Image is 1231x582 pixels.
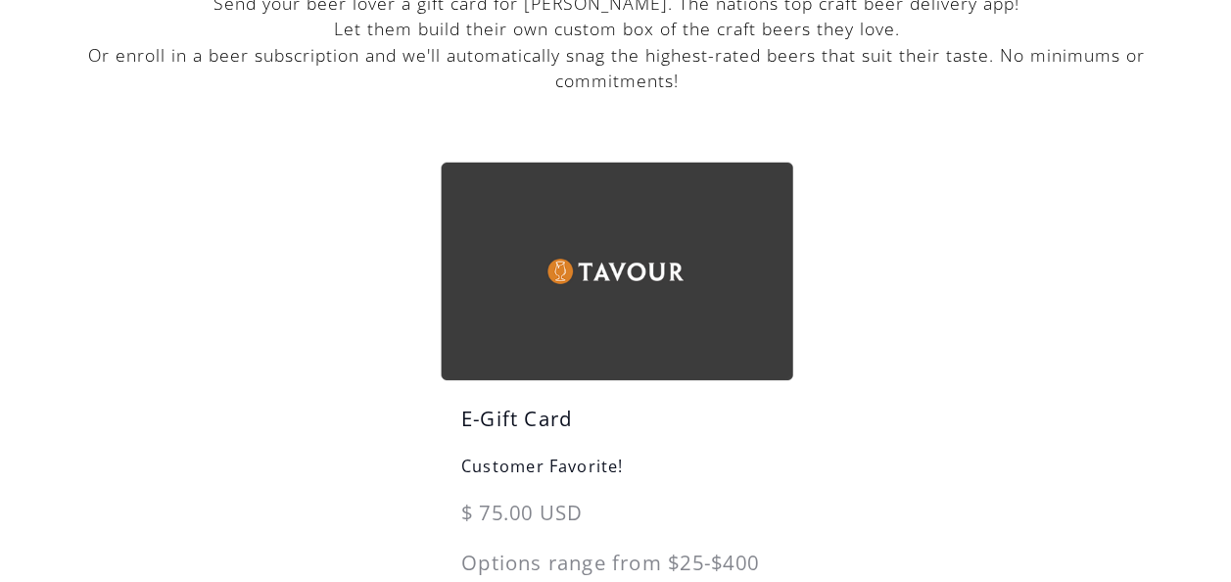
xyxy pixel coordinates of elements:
h6: Customer Favorite! [441,454,792,498]
h5: E-Gift Card [441,404,792,454]
div: $ 75.00 USD [441,498,792,548]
